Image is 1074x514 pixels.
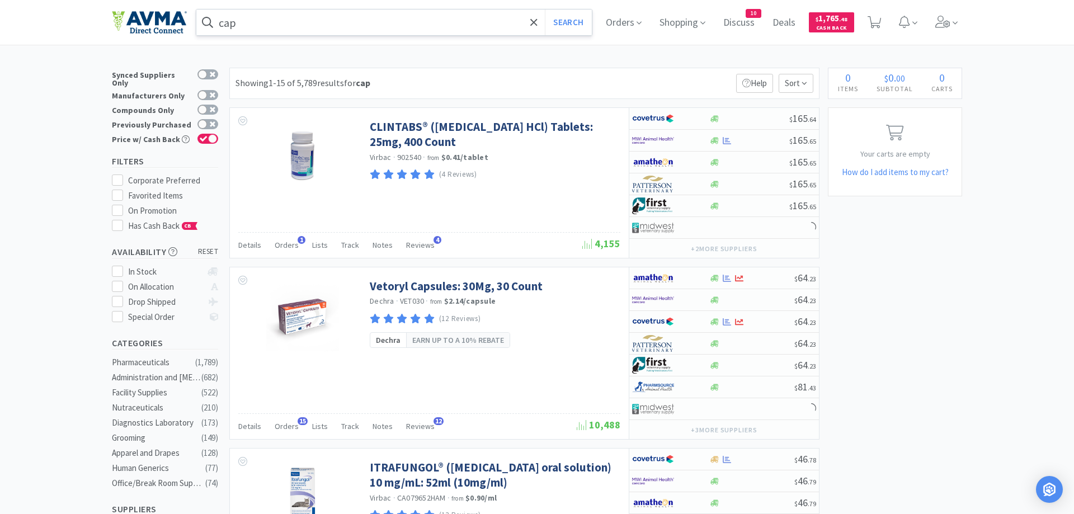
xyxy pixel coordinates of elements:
span: · [393,152,395,162]
span: $ [794,340,798,348]
span: $ [794,456,798,464]
a: Dechra [370,296,394,306]
img: f5e969b455434c6296c6d81ef179fa71_3.png [632,176,674,192]
h5: Filters [112,155,218,168]
span: . 65 [808,181,816,189]
span: CB [182,223,194,229]
span: $ [794,362,798,370]
span: $ [789,115,793,124]
a: Virbac [370,493,392,503]
div: On Allocation [128,280,202,294]
img: f6b2451649754179b5b4e0c70c3f7cb0_2.png [632,132,674,149]
span: . 64 [808,115,816,124]
div: ( 77 ) [205,461,218,475]
span: · [396,296,398,306]
span: 10 [746,10,761,17]
span: 1 [298,236,305,244]
div: Showing 1-15 of 5,789 results [235,76,370,91]
div: Facility Supplies [112,386,202,399]
div: Special Order [128,310,202,324]
span: from [430,298,442,305]
span: Sort [779,74,813,93]
span: Notes [373,421,393,431]
span: 46 [794,452,816,465]
span: $ [794,318,798,327]
span: . 65 [808,159,816,167]
p: Help [736,74,773,93]
div: Price w/ Cash Back [112,134,192,143]
div: Drop Shipped [128,295,202,309]
div: Administration and [MEDICAL_DATA] [112,371,202,384]
span: 165 [789,199,816,212]
a: Virbac [370,152,392,162]
div: Open Intercom Messenger [1036,476,1063,503]
div: On Promotion [128,204,219,218]
span: Track [341,421,359,431]
img: 3331a67d23dc422aa21b1ec98afbf632_11.png [632,270,674,286]
img: f6b2451649754179b5b4e0c70c3f7cb0_2.png [632,473,674,489]
span: Cash Back [816,25,847,32]
span: . 23 [808,296,816,305]
div: Manufacturers Only [112,90,192,100]
span: . 23 [808,275,816,283]
span: 64 [794,315,816,328]
span: $ [816,16,818,23]
button: +3more suppliers [685,422,763,438]
h5: Categories [112,337,218,350]
div: ( 522 ) [201,386,218,399]
span: from [451,494,464,502]
span: $ [789,137,793,145]
span: 46 [794,474,816,487]
h4: Carts [922,83,962,94]
span: Orders [275,240,299,250]
img: 67d67680309e4a0bb49a5ff0391dcc42_6.png [632,197,674,214]
span: 64 [794,337,816,350]
span: 902540 [397,152,422,162]
span: Lists [312,240,328,250]
input: Search by item, sku, manufacturer, ingredient, size... [196,10,592,35]
span: $ [789,202,793,211]
div: Grooming [112,431,202,445]
div: ( 74 ) [205,477,218,490]
div: Pharmaceuticals [112,356,202,369]
span: $ [789,181,793,189]
span: VET030 [400,296,425,306]
span: Has Cash Back [128,220,198,231]
span: 165 [789,134,816,147]
span: . 65 [808,202,816,211]
p: (12 Reviews) [439,313,481,325]
span: CA079652HAM [397,493,446,503]
div: Synced Suppliers Only [112,69,192,87]
span: $ [884,73,888,84]
strong: $0.90 / ml [465,493,497,503]
strong: cap [356,77,370,88]
button: Search [545,10,591,35]
a: DechraEarn up to a 10% rebate [370,332,510,348]
span: 64 [794,271,816,284]
span: · [447,493,450,503]
span: 15 [298,417,308,425]
p: (4 Reviews) [439,169,477,181]
span: 1,765 [816,13,847,23]
img: bd4248d876b94917b4d2bfd22bfa0e2a_168703.jpeg [266,119,339,192]
span: 46 [794,496,816,509]
div: Apparel and Drapes [112,446,202,460]
img: 57a12f061dae468eaa42e6837b43e19f_350196.jpg [266,279,339,351]
img: e4e33dab9f054f5782a47901c742baa9_102.png [112,11,187,34]
span: 0 [939,70,945,84]
span: Track [341,240,359,250]
h4: Items [828,83,867,94]
span: 4 [434,236,441,244]
div: ( 128 ) [201,446,218,460]
span: Lists [312,421,328,431]
strong: $0.41 / tablet [441,152,488,162]
span: $ [794,499,798,508]
div: Compounds Only [112,105,192,114]
span: $ [794,384,798,392]
img: 7915dbd3f8974342a4dc3feb8efc1740_58.png [632,379,674,395]
a: Deals [768,18,800,28]
div: Human Generics [112,461,202,475]
div: Favorited Items [128,189,219,202]
div: ( 149 ) [201,431,218,445]
span: 4,155 [582,237,620,250]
